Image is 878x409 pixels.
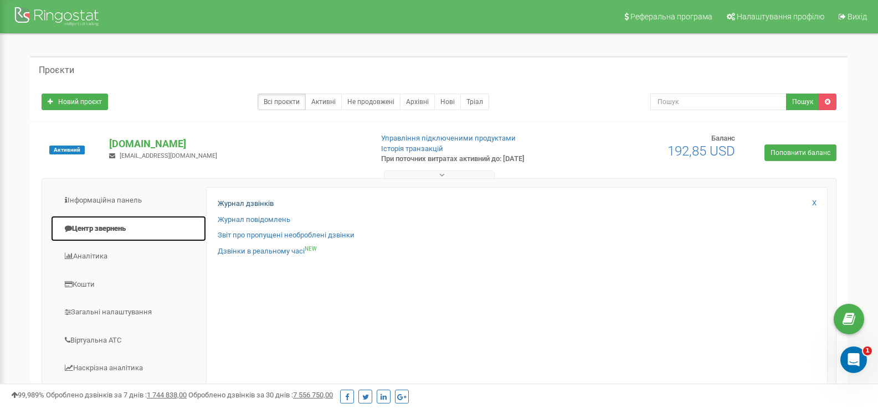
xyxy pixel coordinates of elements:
a: Журнал повідомлень [218,215,290,225]
a: Дзвінки в реальному часіNEW [218,246,317,257]
span: Реферальна програма [630,12,712,21]
span: Вихід [848,12,867,21]
sup: NEW [305,246,317,252]
a: X [812,198,817,209]
a: Новий проєкт [42,94,108,110]
a: Поповнити баланс [764,144,836,161]
a: Звіт про пропущені необроблені дзвінки [218,230,355,241]
a: Історія транзакцій [381,144,443,153]
span: 1 [863,346,872,355]
a: Центр звернень [50,215,207,242]
u: 7 556 750,00 [293,391,333,399]
button: Пошук [786,94,819,110]
p: [DOMAIN_NAME] [109,137,363,151]
span: Баланс [711,134,735,142]
span: Оброблено дзвінків за 7 днів : [46,391,187,399]
h5: Проєкти [39,65,74,75]
a: Всі проєкти [258,94,306,110]
span: 99,989% [11,391,44,399]
a: Активні [305,94,342,110]
a: Управління підключеними продуктами [381,134,516,142]
span: Налаштування профілю [737,12,824,21]
a: Загальні налаштування [50,299,207,326]
a: Нові [434,94,461,110]
a: Архівні [400,94,435,110]
p: При поточних витратах активний до: [DATE] [381,154,567,164]
a: Аналiтика [50,243,207,270]
span: [EMAIL_ADDRESS][DOMAIN_NAME] [120,152,217,159]
input: Пошук [650,94,787,110]
a: Кошти [50,271,207,298]
a: Інформаційна панель [50,187,207,214]
a: Тріал [460,94,489,110]
span: Оброблено дзвінків за 30 днів : [188,391,333,399]
span: 192,85 USD [668,143,735,159]
u: 1 744 838,00 [147,391,187,399]
span: Активний [49,146,85,154]
a: Віртуальна АТС [50,327,207,354]
iframe: Intercom live chat [840,346,867,373]
a: Журнал дзвінків [218,199,274,209]
a: Не продовжені [341,94,401,110]
a: Наскрізна аналітика [50,355,207,382]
